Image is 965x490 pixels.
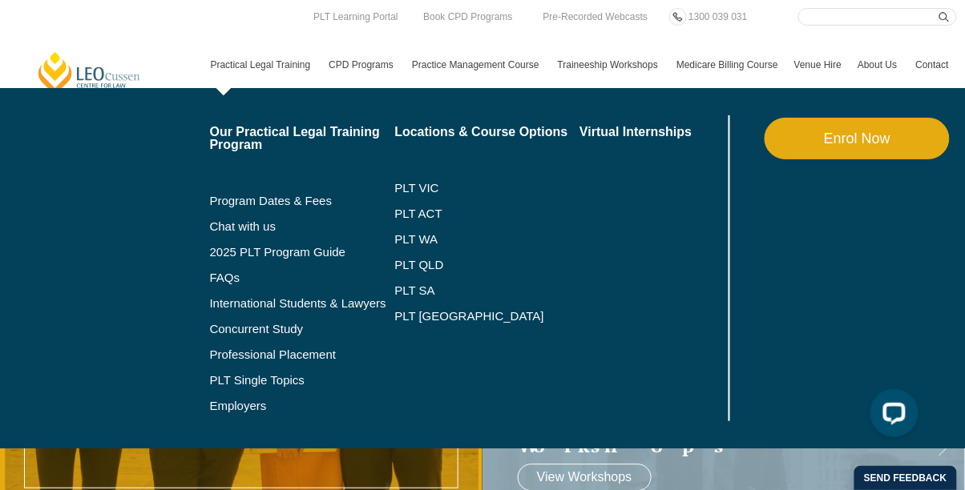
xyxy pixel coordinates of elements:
a: PLT QLD [394,259,579,271]
a: PLT VIC [394,182,579,195]
a: Medicare Billing Course [668,42,786,88]
a: Chat with us [210,220,395,233]
a: Employers [210,400,395,412]
a: Practice Management Course [404,42,550,88]
a: Practical Legal Training [203,42,321,88]
a: 1300 039 031 [684,8,751,26]
a: PLT Learning Portal [309,8,402,26]
a: Traineeship Workshops [550,42,668,88]
a: 2025 PLT Program Guide [210,246,355,259]
a: Virtual Internships [579,126,725,139]
a: Concurrent Study [210,323,395,335]
a: Professional Placement [210,348,395,361]
a: Contact [908,42,957,88]
a: Enrol Now [765,118,950,159]
a: About Us [850,42,907,88]
a: FAQs [210,271,395,284]
a: International Students & Lawyers [210,297,395,310]
span: 1300 039 031 [688,11,747,22]
a: Program Dates & Fees [210,195,395,207]
a: PLT WA [394,233,539,246]
a: PLT [GEOGRAPHIC_DATA] [394,310,579,323]
a: Pre-Recorded Webcasts [539,8,652,26]
a: [PERSON_NAME] Centre for Law [36,50,143,96]
a: VIC Traineeship Workshops [518,412,898,456]
a: PLT ACT [394,207,579,220]
a: Our Practical Legal Training Program [210,126,395,151]
a: Locations & Course Options [394,126,579,139]
a: Book CPD Programs [419,8,516,26]
a: PLT Single Topics [210,374,395,387]
a: PLT SA [394,284,579,297]
a: Venue Hire [786,42,850,88]
iframe: LiveChat chat widget [858,383,925,450]
a: CPD Programs [321,42,404,88]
